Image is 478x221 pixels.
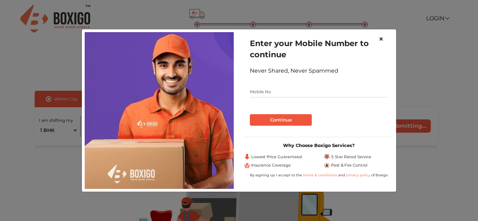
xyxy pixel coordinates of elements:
button: Continue [250,114,312,126]
span: Insurance Coverage [251,162,291,168]
div: By signing up I accept to the and of Boxigo [244,172,393,178]
a: privacy policy [345,173,371,177]
img: relocation-img [85,32,234,189]
span: Pest & Fire Control [331,162,367,168]
span: Lowest Price Guaranteed [251,154,302,160]
h1: Enter your Mobile Number to continue [250,38,388,60]
button: Close [373,29,389,49]
span: 5 Star Rated Service [331,154,371,160]
input: Mobile No [250,86,388,97]
span: × [379,34,384,44]
h3: Why Choose Boxigo Services? [244,143,393,148]
a: terms & conditions [303,173,338,177]
div: Never Shared, Never Spammed [250,67,388,75]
